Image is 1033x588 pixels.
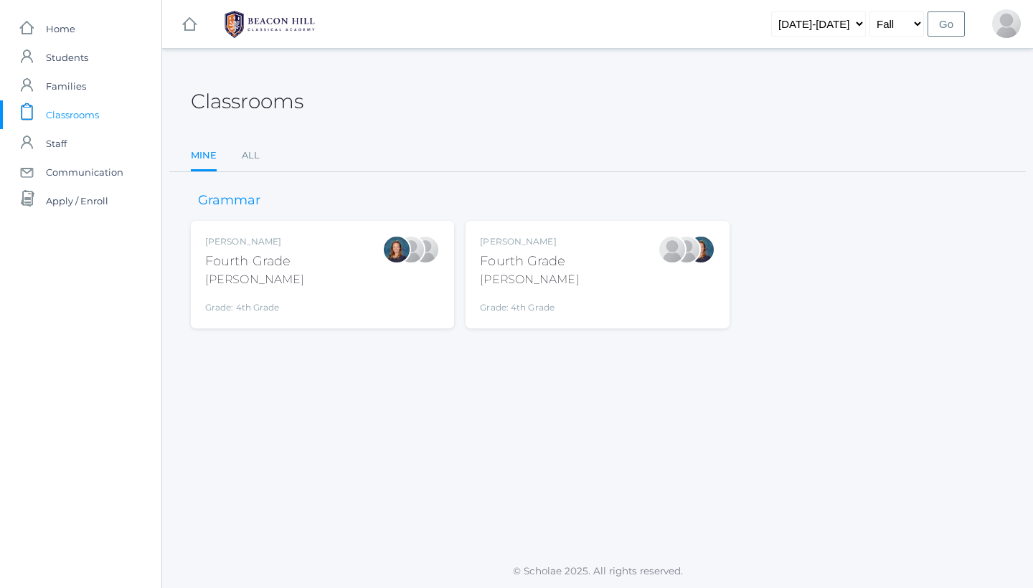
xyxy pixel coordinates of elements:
[480,271,579,288] div: [PERSON_NAME]
[162,564,1033,578] p: © Scholae 2025. All rights reserved.
[46,14,75,43] span: Home
[205,235,304,248] div: [PERSON_NAME]
[46,186,108,215] span: Apply / Enroll
[382,235,411,264] div: Ellie Bradley
[205,294,304,314] div: Grade: 4th Grade
[46,72,86,100] span: Families
[46,129,67,158] span: Staff
[480,252,579,271] div: Fourth Grade
[672,235,701,264] div: Heather Porter
[411,235,440,264] div: Heather Porter
[191,90,303,113] h2: Classrooms
[46,43,88,72] span: Students
[46,158,123,186] span: Communication
[191,141,217,172] a: Mine
[191,194,268,208] h3: Grammar
[480,294,579,314] div: Grade: 4th Grade
[205,252,304,271] div: Fourth Grade
[46,100,99,129] span: Classrooms
[658,235,687,264] div: Lydia Chaffin
[397,235,425,264] div: Lydia Chaffin
[242,141,260,170] a: All
[928,11,965,37] input: Go
[205,271,304,288] div: [PERSON_NAME]
[687,235,715,264] div: Ellie Bradley
[992,9,1021,38] div: Lydia Chaffin
[480,235,579,248] div: [PERSON_NAME]
[216,6,324,42] img: BHCALogos-05-308ed15e86a5a0abce9b8dd61676a3503ac9727e845dece92d48e8588c001991.png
